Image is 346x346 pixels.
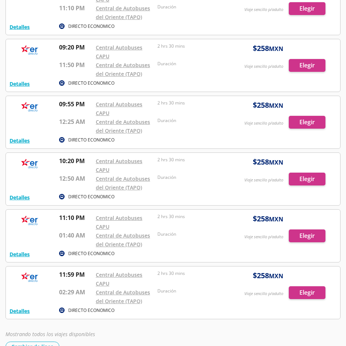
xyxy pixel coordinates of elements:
[96,5,150,21] a: Central de Autobuses del Oriente (TAPO)
[6,331,95,338] em: Mostrando todos los viajes disponibles
[68,137,114,143] p: DIRECTO ECONOMICO
[96,271,142,287] a: Central Autobuses CAPU
[96,101,142,117] a: Central Autobuses CAPU
[10,137,30,144] button: Detalles
[10,23,30,31] button: Detalles
[96,62,150,77] a: Central de Autobuses del Oriente (TAPO)
[68,80,114,86] p: DIRECTO ECONOMICO
[96,158,142,173] a: Central Autobuses CAPU
[68,194,114,200] p: DIRECTO ECONOMICO
[96,175,150,191] a: Central de Autobuses del Oriente (TAPO)
[10,80,30,88] button: Detalles
[96,118,150,134] a: Central de Autobuses del Oriente (TAPO)
[96,44,142,60] a: Central Autobuses CAPU
[10,194,30,201] button: Detalles
[96,232,150,248] a: Central de Autobuses del Oriente (TAPO)
[68,23,114,30] p: DIRECTO ECONOMICO
[68,307,114,314] p: DIRECTO ECONOMICO
[96,289,150,305] a: Central de Autobuses del Oriente (TAPO)
[10,250,30,258] button: Detalles
[10,307,30,315] button: Detalles
[96,214,142,230] a: Central Autobuses CAPU
[68,250,114,257] p: DIRECTO ECONOMICO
